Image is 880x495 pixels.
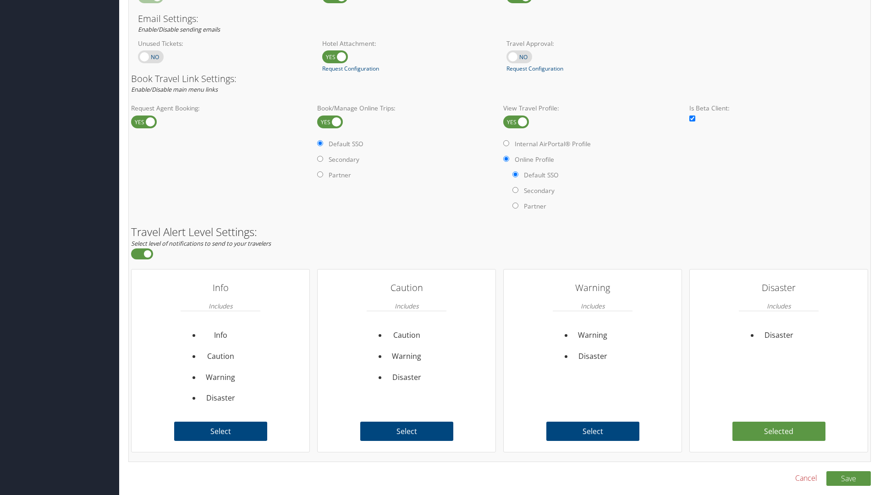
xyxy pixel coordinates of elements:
label: Request Agent Booking: [131,104,310,113]
em: Enable/Disable main menu links [131,85,218,93]
h3: Book Travel Link Settings: [131,74,868,83]
a: Request Configuration [322,65,379,73]
li: Warning [201,367,241,388]
label: Default SSO [329,139,363,148]
h2: Travel Alert Level Settings: [131,226,868,237]
li: Caution [201,346,241,367]
li: Disaster [573,346,613,367]
h3: Info [181,279,260,297]
em: Select level of notifications to send to your travelers [131,239,271,247]
label: Internal AirPortal® Profile [515,139,591,148]
li: Caution [387,325,427,346]
label: Partner [524,202,546,211]
h3: Caution [367,279,446,297]
label: Select [360,422,453,441]
li: Warning [387,346,427,367]
label: Default SSO [524,170,559,180]
label: Travel Approval: [506,39,677,48]
em: Enable/Disable sending emails [138,25,220,33]
h3: Warning [553,279,632,297]
label: Secondary [329,155,359,164]
label: Online Profile [515,155,554,164]
a: Request Configuration [506,65,563,73]
em: Includes [767,297,791,315]
label: Select [546,422,639,441]
label: Unused Tickets: [138,39,308,48]
label: Partner [329,170,351,180]
h3: Email Settings: [138,14,861,23]
label: Selected [732,422,825,441]
li: Disaster [759,325,799,346]
li: Disaster [387,367,427,388]
em: Includes [209,297,232,315]
a: Cancel [795,473,817,484]
label: Select [174,422,267,441]
label: Secondary [524,186,555,195]
label: Hotel Attachment: [322,39,493,48]
em: Includes [395,297,418,315]
button: Save [826,471,871,486]
label: Book/Manage Online Trips: [317,104,496,113]
label: Is Beta Client: [689,104,868,113]
li: Disaster [201,388,241,409]
label: View Travel Profile: [503,104,682,113]
li: Info [201,325,241,346]
em: Includes [581,297,605,315]
li: Warning [573,325,613,346]
h3: Disaster [739,279,819,297]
